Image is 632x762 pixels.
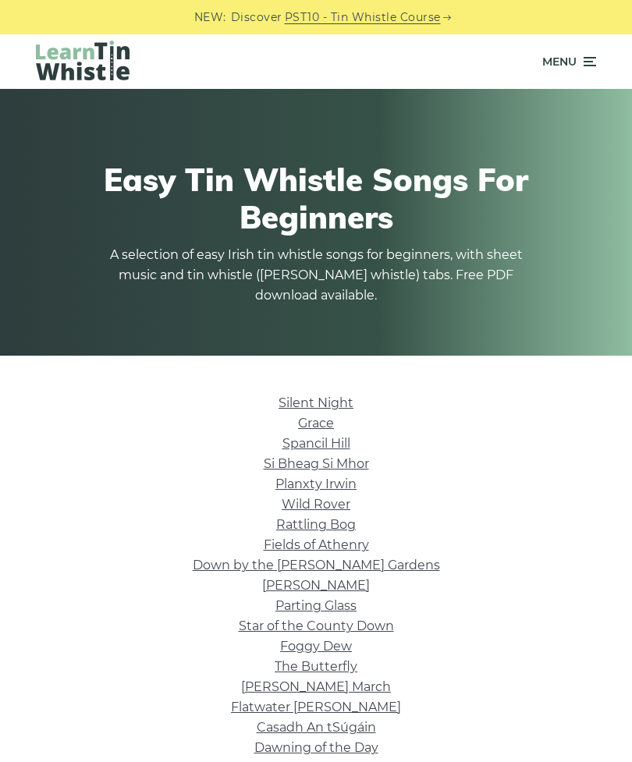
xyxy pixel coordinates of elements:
a: Planxty Irwin [275,477,357,491]
a: Flatwater [PERSON_NAME] [231,700,401,714]
a: [PERSON_NAME] March [241,679,391,694]
span: Menu [542,42,577,81]
h1: Easy Tin Whistle Songs For Beginners [36,161,596,236]
a: Si­ Bheag Si­ Mhor [264,456,369,471]
a: Fields of Athenry [264,537,369,552]
p: A selection of easy Irish tin whistle songs for beginners, with sheet music and tin whistle ([PER... [105,245,527,306]
a: The Butterfly [275,659,357,674]
a: Foggy Dew [280,639,352,654]
a: [PERSON_NAME] [262,578,370,593]
a: Casadh An tSúgáin [257,720,376,735]
a: Down by the [PERSON_NAME] Gardens [193,558,440,572]
a: Rattling Bog [276,517,356,532]
a: Grace [298,416,334,431]
a: Parting Glass [275,598,357,613]
a: Silent Night [279,395,353,410]
a: Spancil Hill [282,436,350,451]
img: LearnTinWhistle.com [36,41,130,80]
a: Wild Rover [282,497,350,512]
a: Star of the County Down [239,618,394,633]
a: Dawning of the Day [254,740,378,755]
